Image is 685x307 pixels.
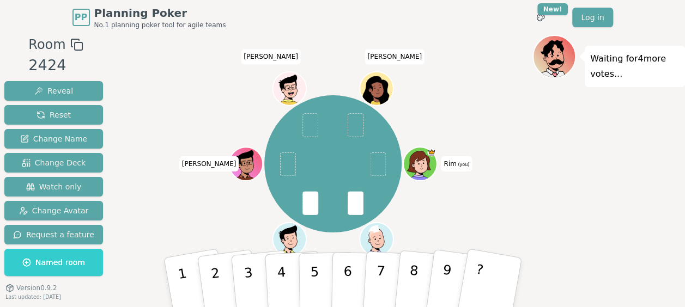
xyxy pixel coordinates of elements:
span: Change Avatar [19,205,89,216]
p: Waiting for 4 more votes... [590,51,680,82]
button: Named room [4,249,103,276]
span: Click to change your name [441,156,472,171]
span: Last updated: [DATE] [5,294,61,300]
span: Rim is the host [427,148,435,156]
a: PPPlanning PokerNo.1 planning poker tool for agile teams [72,5,226,29]
span: Click to change your name [179,156,239,171]
button: Watch only [4,177,103,197]
span: Room [28,35,65,54]
span: Request a feature [13,229,94,240]
button: Click to change your avatar [404,148,436,180]
div: 2424 [28,54,83,77]
button: Request a feature [4,225,103,244]
span: Reset [37,109,71,120]
span: (you) [457,162,470,167]
span: Planning Poker [94,5,226,21]
span: No.1 planning poker tool for agile teams [94,21,226,29]
span: Named room [22,257,85,268]
span: Version 0.9.2 [16,284,57,292]
span: Change Deck [22,157,86,168]
span: Click to change your name [365,49,425,64]
button: Change Avatar [4,201,103,220]
a: Log in [572,8,613,27]
button: New! [531,8,550,27]
span: Watch only [26,181,82,192]
span: PP [75,11,87,24]
button: Reveal [4,81,103,101]
span: Reveal [34,85,73,96]
button: Reset [4,105,103,125]
span: Change Name [20,133,87,144]
button: Change Deck [4,153,103,173]
button: Change Name [4,129,103,149]
div: New! [537,3,568,15]
span: Click to change your name [241,49,301,64]
button: Version0.9.2 [5,284,57,292]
